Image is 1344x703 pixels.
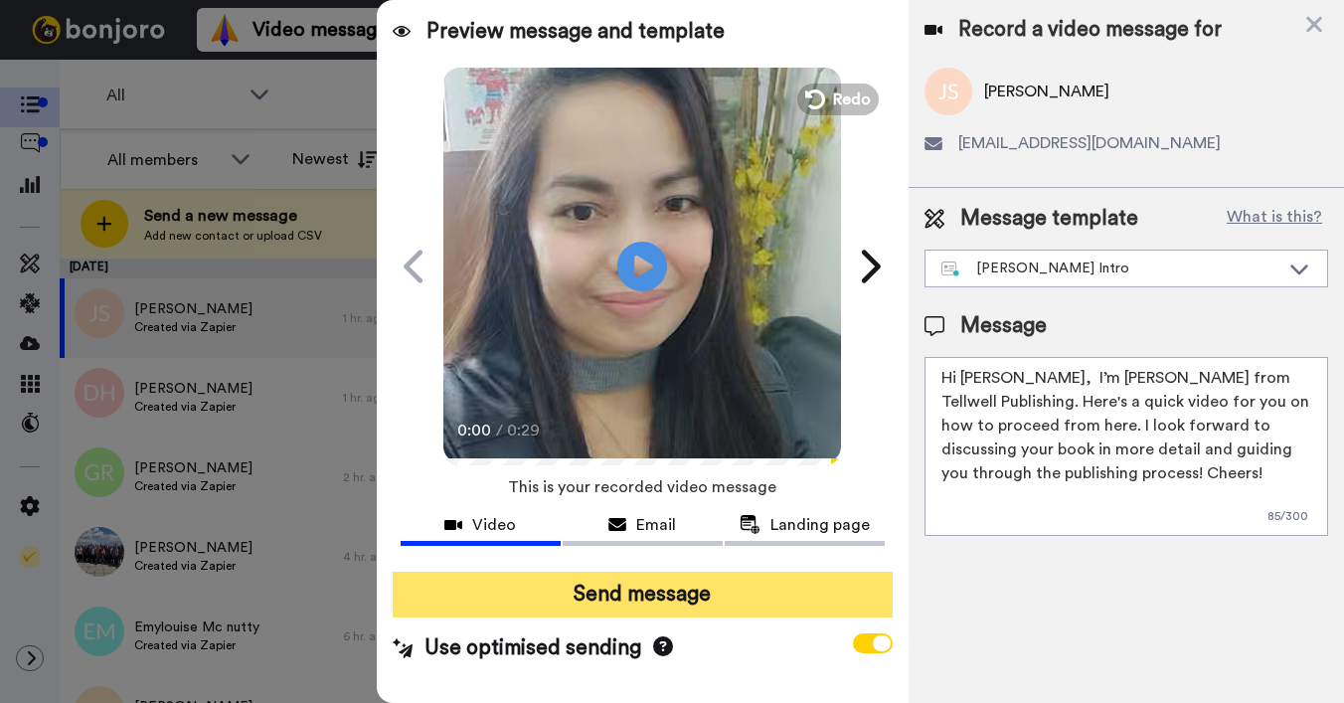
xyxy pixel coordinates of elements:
span: [EMAIL_ADDRESS][DOMAIN_NAME] [958,131,1221,155]
button: Send message [393,572,893,617]
span: 0:29 [507,419,542,442]
span: This is your recorded video message [508,465,776,509]
div: [PERSON_NAME] Intro [941,259,1279,278]
span: Video [472,513,516,537]
span: / [496,419,503,442]
img: nextgen-template.svg [941,262,960,277]
span: Landing page [770,513,870,537]
span: 0:00 [457,419,492,442]
span: Message template [960,204,1138,234]
span: Use optimised sending [424,633,641,663]
textarea: Hi [PERSON_NAME], I’m [PERSON_NAME] from Tellwell Publishing. Here's a quick video for you on how... [924,357,1328,536]
span: Message [960,311,1047,341]
button: What is this? [1221,204,1328,234]
span: Email [636,513,676,537]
